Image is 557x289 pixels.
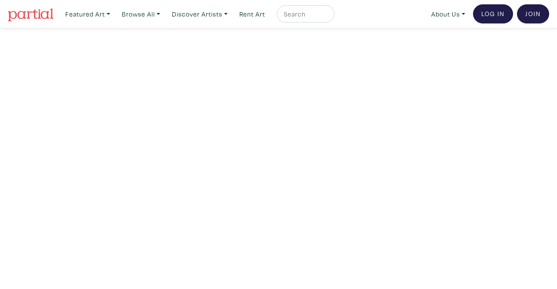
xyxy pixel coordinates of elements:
a: Discover Artists [168,5,232,23]
a: Log In [473,4,513,23]
a: About Us [427,5,469,23]
input: Search [283,9,326,20]
a: Rent Art [235,5,269,23]
a: Join [517,4,549,23]
a: Featured Art [61,5,114,23]
a: Browse All [118,5,164,23]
